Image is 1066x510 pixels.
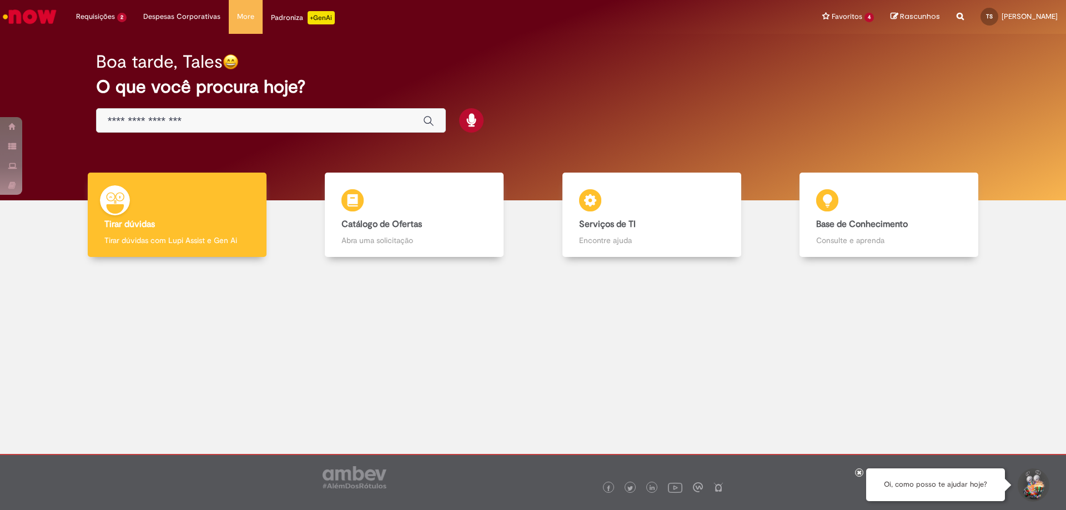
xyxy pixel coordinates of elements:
img: logo_footer_linkedin.png [650,485,655,492]
img: logo_footer_naosei.png [713,482,723,492]
img: logo_footer_facebook.png [606,486,611,491]
b: Base de Conhecimento [816,219,908,230]
a: Tirar dúvidas Tirar dúvidas com Lupi Assist e Gen Ai [58,173,296,257]
span: Requisições [76,11,115,22]
a: Rascunhos [891,12,940,22]
p: Abra uma solicitação [341,235,487,246]
img: logo_footer_workplace.png [693,482,703,492]
img: logo_footer_youtube.png [668,480,682,494]
img: logo_footer_twitter.png [627,486,633,491]
div: Oi, como posso te ajudar hoje? [866,468,1005,501]
b: Catálogo de Ofertas [341,219,422,230]
p: Consulte e aprenda [816,235,962,246]
p: Tirar dúvidas com Lupi Assist e Gen Ai [104,235,250,246]
button: Iniciar Conversa de Suporte [1016,468,1049,502]
a: Catálogo de Ofertas Abra uma solicitação [296,173,534,257]
a: Serviços de TI Encontre ajuda [533,173,771,257]
span: More [237,11,254,22]
span: [PERSON_NAME] [1002,12,1058,21]
a: Base de Conhecimento Consulte e aprenda [771,173,1008,257]
span: 4 [864,13,874,22]
p: +GenAi [308,11,335,24]
b: Serviços de TI [579,219,636,230]
span: TS [986,13,993,20]
span: 2 [117,13,127,22]
h2: Boa tarde, Tales [96,52,223,72]
span: Despesas Corporativas [143,11,220,22]
img: ServiceNow [1,6,58,28]
p: Encontre ajuda [579,235,725,246]
h2: O que você procura hoje? [96,77,971,97]
span: Favoritos [832,11,862,22]
div: Padroniza [271,11,335,24]
b: Tirar dúvidas [104,219,155,230]
img: logo_footer_ambev_rotulo_gray.png [323,466,386,488]
span: Rascunhos [900,11,940,22]
img: happy-face.png [223,54,239,70]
